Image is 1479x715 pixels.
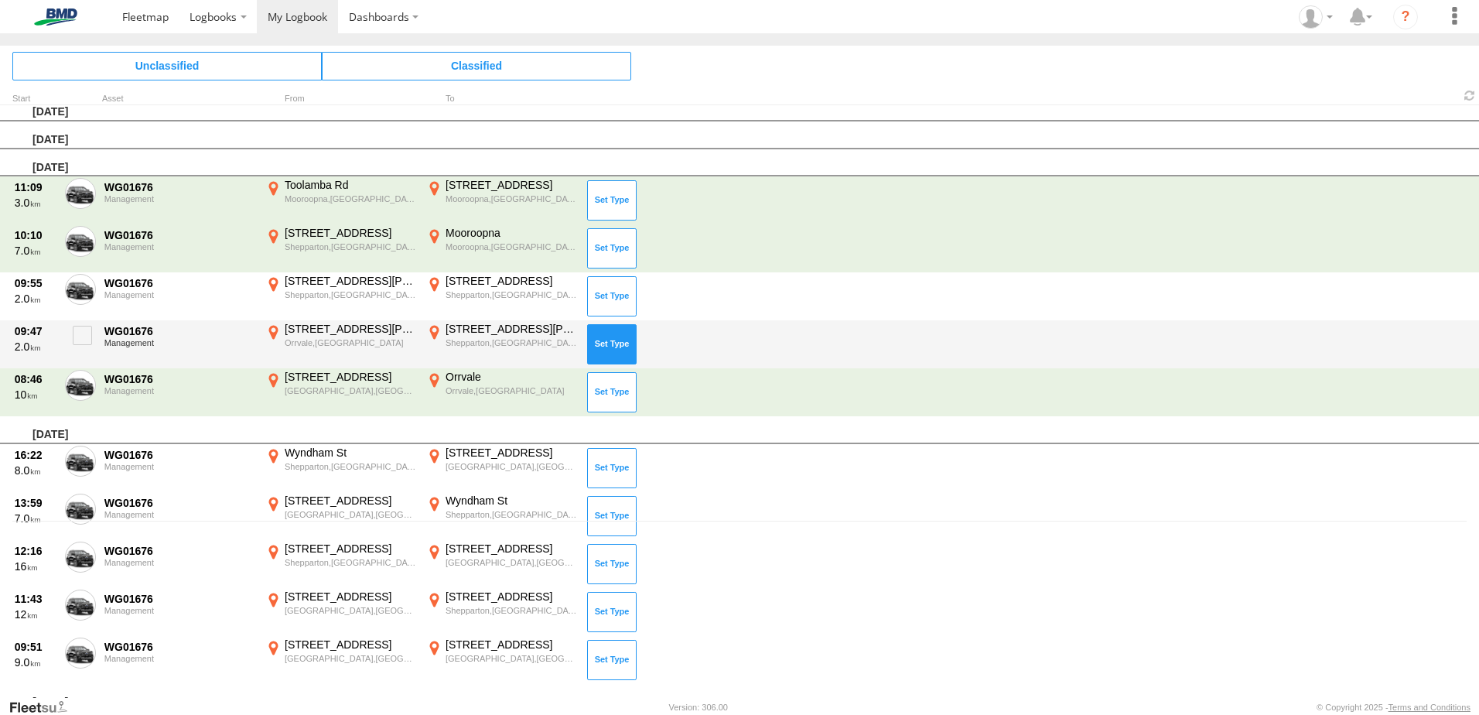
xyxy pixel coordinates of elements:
img: bmd-logo.svg [15,9,96,26]
div: Orrvale,[GEOGRAPHIC_DATA] [285,337,415,348]
div: [STREET_ADDRESS][PERSON_NAME] [285,274,415,288]
label: Click to View Event Location [424,590,579,635]
label: Click to View Event Location [424,370,579,415]
div: Shepparton,[GEOGRAPHIC_DATA] [446,289,576,300]
div: Mooroopna,[GEOGRAPHIC_DATA] [285,193,415,204]
div: Shepparton,[GEOGRAPHIC_DATA] [285,241,415,252]
div: [GEOGRAPHIC_DATA],[GEOGRAPHIC_DATA] [285,605,415,616]
div: Mooroopna,[GEOGRAPHIC_DATA] [446,193,576,204]
div: 09:47 [15,324,56,338]
div: 7.0 [15,244,56,258]
label: Click to View Event Location [263,322,418,367]
div: WG01676 [104,324,254,338]
div: 2.0 [15,292,56,306]
div: Shepparton,[GEOGRAPHIC_DATA] [446,509,576,520]
div: WG01676 [104,496,254,510]
a: Visit our Website [9,700,80,715]
label: Click to View Event Location [424,322,579,367]
div: Orrvale,[GEOGRAPHIC_DATA] [446,385,576,396]
div: 12 [15,607,56,621]
button: Click to Set [587,544,637,584]
div: Management [104,462,254,471]
label: Click to View Event Location [263,274,418,319]
label: Click to View Event Location [424,178,579,223]
div: 08:46 [15,372,56,386]
div: Management [104,510,254,519]
button: Click to Set [587,324,637,364]
div: 10 [15,388,56,402]
div: [STREET_ADDRESS] [446,274,576,288]
div: Click to Sort [12,95,59,103]
div: Shepparton,[GEOGRAPHIC_DATA] [446,605,576,616]
div: 13:59 [15,496,56,510]
label: Click to View Event Location [263,494,418,539]
div: 11:09 [15,180,56,194]
div: [STREET_ADDRESS][PERSON_NAME] [285,322,415,336]
label: Click to View Event Location [263,638,418,682]
div: 7.0 [15,511,56,525]
div: [STREET_ADDRESS] [285,370,415,384]
span: Click to view Unclassified Trips [12,52,322,80]
div: [STREET_ADDRESS][PERSON_NAME] [446,322,576,336]
div: Management [104,242,254,251]
div: Mooroopna,[GEOGRAPHIC_DATA] [446,241,576,252]
label: Click to View Event Location [263,370,418,415]
div: Version: 306.00 [669,703,728,712]
label: Click to View Event Location [424,542,579,587]
div: [STREET_ADDRESS] [446,542,576,556]
div: WG01676 [104,180,254,194]
div: Management [104,654,254,663]
label: Click to View Event Location [424,446,579,491]
div: WG01676 [104,372,254,386]
div: Management [104,194,254,204]
div: To [424,95,579,103]
div: WG01676 [104,228,254,242]
div: [STREET_ADDRESS] [285,638,415,652]
button: Click to Set [587,448,637,488]
div: Toolamba Rd [285,178,415,192]
button: Click to Set [587,640,637,680]
div: [STREET_ADDRESS] [446,446,576,460]
div: Greg Stevens [1293,5,1338,29]
label: Click to View Event Location [424,494,579,539]
div: [STREET_ADDRESS] [446,590,576,604]
div: WG01676 [104,592,254,606]
div: WG01676 [104,640,254,654]
div: [GEOGRAPHIC_DATA],[GEOGRAPHIC_DATA] [446,653,576,664]
div: Management [104,338,254,347]
label: Click to View Event Location [424,226,579,271]
label: Click to View Event Location [263,542,418,587]
div: Wyndham St [285,446,415,460]
div: [GEOGRAPHIC_DATA],[GEOGRAPHIC_DATA] [285,653,415,664]
button: Click to Set [587,276,637,316]
div: 12:16 [15,544,56,558]
label: Click to View Event Location [424,638,579,682]
button: Click to Set [587,496,637,536]
div: From [263,95,418,103]
label: Click to View Event Location [263,226,418,271]
div: 3.0 [15,196,56,210]
i: ? [1393,5,1418,29]
div: WG01676 [104,448,254,462]
div: Orrvale [446,370,576,384]
div: Management [104,290,254,299]
div: Shepparton,[GEOGRAPHIC_DATA] [446,337,576,348]
label: Click to View Event Location [263,446,418,491]
label: Click to View Event Location [263,590,418,635]
div: [GEOGRAPHIC_DATA],[GEOGRAPHIC_DATA] [446,557,576,568]
div: WG01676 [104,276,254,290]
div: [GEOGRAPHIC_DATA],[GEOGRAPHIC_DATA] [446,461,576,472]
div: 16:22 [15,448,56,462]
button: Click to Set [587,372,637,412]
div: [GEOGRAPHIC_DATA],[GEOGRAPHIC_DATA] [285,385,415,396]
span: Refresh [1460,88,1479,103]
div: [STREET_ADDRESS] [285,494,415,508]
div: Mooroopna [446,226,576,240]
div: Wyndham St [446,494,576,508]
button: Click to Set [587,180,637,221]
div: 16 [15,559,56,573]
div: 10:10 [15,228,56,242]
div: 9.0 [15,655,56,669]
label: Click to View Event Location [424,274,579,319]
button: Click to Set [587,228,637,269]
